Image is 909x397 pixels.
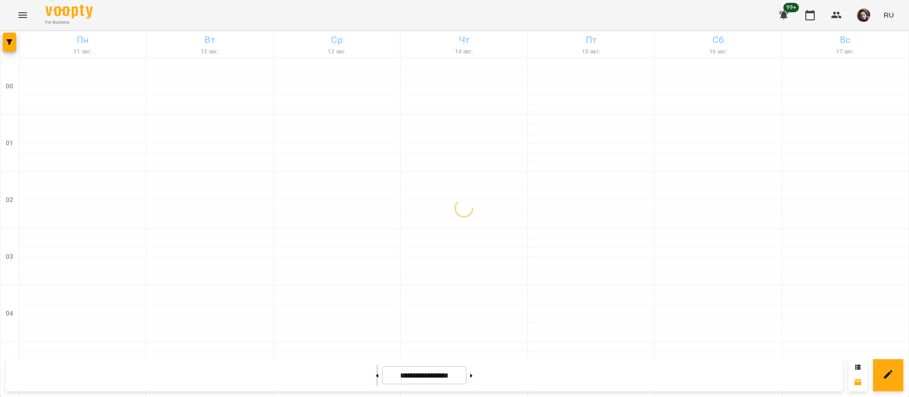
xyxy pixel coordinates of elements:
h6: 15 авг. [529,47,653,56]
h6: Вс [784,33,907,47]
h6: 03 [6,252,13,262]
h6: 17 авг. [784,47,907,56]
span: 99+ [784,3,799,12]
h6: 02 [6,195,13,205]
h6: 16 авг. [656,47,780,56]
button: RU [880,6,898,24]
h6: Чт [402,33,526,47]
h6: 12 авг. [148,47,271,56]
span: RU [883,10,894,20]
h6: Пт [529,33,653,47]
h6: Вт [148,33,271,47]
h6: 14 авг. [402,47,526,56]
h6: 11 авг. [21,47,144,56]
h6: 00 [6,81,13,92]
img: Voopty Logo [45,5,93,18]
img: 415cf204168fa55e927162f296ff3726.jpg [857,9,870,22]
h6: 13 авг. [275,47,399,56]
h6: 04 [6,309,13,319]
h6: 01 [6,138,13,149]
button: Menu [11,4,34,26]
h6: Ср [275,33,399,47]
h6: Пн [21,33,144,47]
h6: Сб [656,33,780,47]
span: For Business [45,19,93,26]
